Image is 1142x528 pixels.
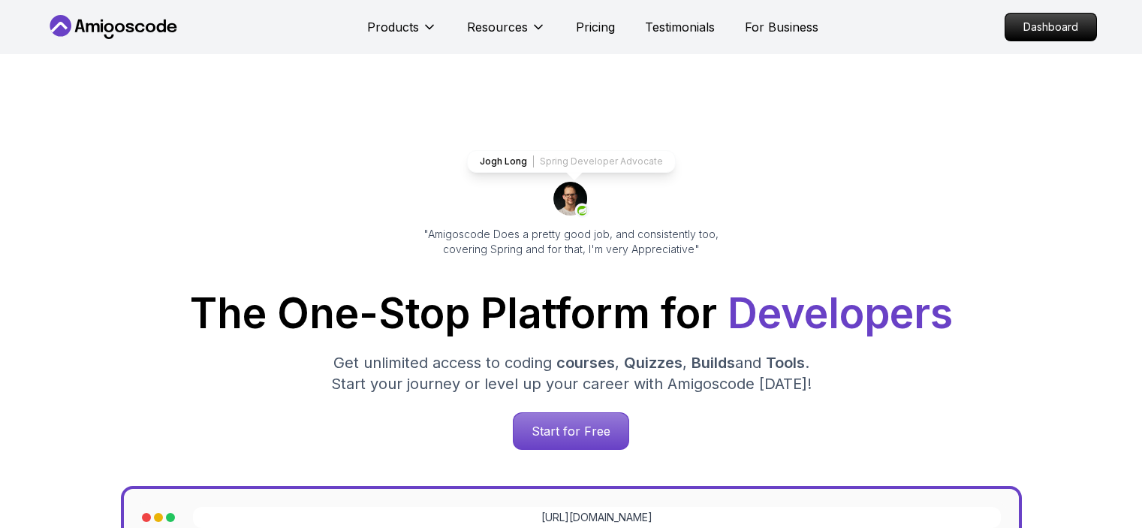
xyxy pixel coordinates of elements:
p: Resources [467,18,528,36]
a: Start for Free [513,412,629,450]
span: Builds [692,354,735,372]
p: Get unlimited access to coding , , and . Start your journey or level up your career with Amigosco... [319,352,824,394]
p: Spring Developer Advocate [540,155,663,167]
p: Products [367,18,419,36]
p: Start for Free [514,413,628,449]
img: josh long [553,182,589,218]
button: Products [367,18,437,48]
span: courses [556,354,615,372]
p: "Amigoscode Does a pretty good job, and consistently too, covering Spring and for that, I'm very ... [403,227,740,257]
p: Dashboard [1005,14,1096,41]
p: Jogh Long [480,155,527,167]
span: Developers [728,288,953,338]
button: Resources [467,18,546,48]
span: Tools [766,354,805,372]
a: [URL][DOMAIN_NAME] [541,510,652,525]
a: Dashboard [1005,13,1097,41]
h1: The One-Stop Platform for [58,293,1085,334]
a: For Business [745,18,818,36]
span: Quizzes [624,354,682,372]
a: Testimonials [645,18,715,36]
a: Pricing [576,18,615,36]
